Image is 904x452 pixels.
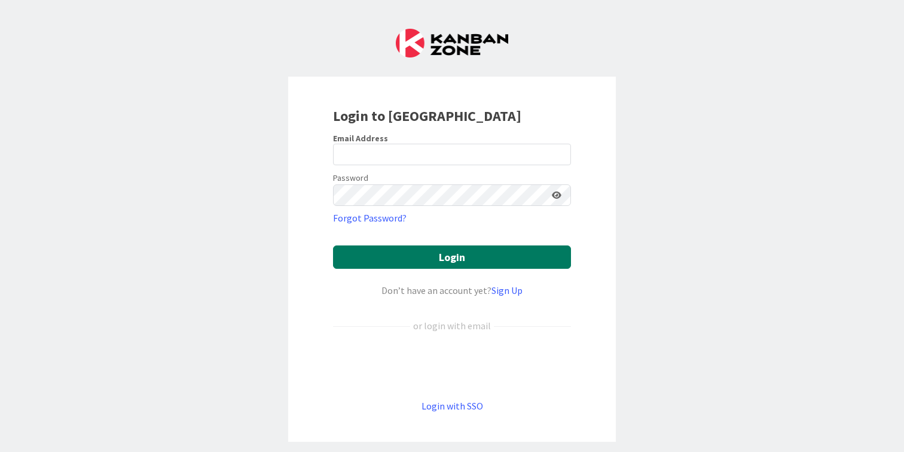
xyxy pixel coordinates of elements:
[333,107,521,125] b: Login to [GEOGRAPHIC_DATA]
[410,318,494,333] div: or login with email
[396,29,508,57] img: Kanban Zone
[333,133,388,144] label: Email Address
[491,284,523,296] a: Sign Up
[333,283,571,298] div: Don’t have an account yet?
[333,172,368,184] label: Password
[422,400,483,412] a: Login with SSO
[333,211,407,225] a: Forgot Password?
[327,353,577,379] iframe: Sign in with Google Button
[333,245,571,269] button: Login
